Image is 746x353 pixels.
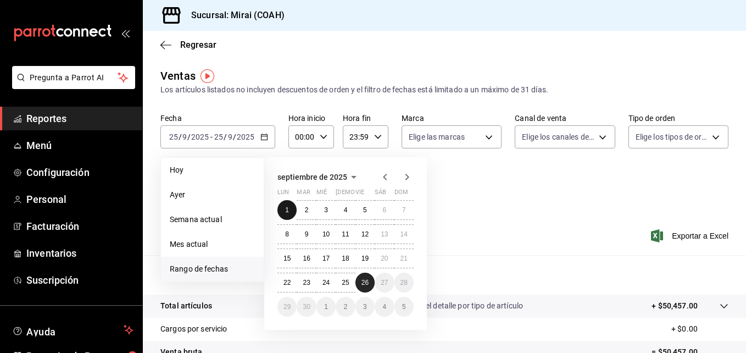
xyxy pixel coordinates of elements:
[363,206,367,214] abbr: 5 de septiembre de 2025
[375,200,394,220] button: 6 de septiembre de 2025
[671,323,728,335] p: + $0.00
[381,279,388,286] abbr: 27 de septiembre de 2025
[12,66,135,89] button: Pregunta a Parrot AI
[160,300,212,312] p: Total artículos
[277,249,297,268] button: 15 de septiembre de 2025
[355,200,375,220] button: 5 de septiembre de 2025
[26,246,133,261] span: Inventarios
[361,230,369,238] abbr: 12 de septiembre de 2025
[26,219,133,234] span: Facturación
[26,192,133,207] span: Personal
[402,206,406,214] abbr: 7 de septiembre de 2025
[201,69,214,83] img: Tooltip marker
[394,249,414,268] button: 21 de septiembre de 2025
[375,224,394,244] button: 13 de septiembre de 2025
[297,189,310,200] abbr: martes
[170,263,255,275] span: Rango de fechas
[224,133,227,141] span: /
[355,189,364,200] abbr: viernes
[316,297,336,317] button: 1 de octubre de 2025
[336,189,400,200] abbr: jueves
[394,224,414,244] button: 14 de septiembre de 2025
[394,189,408,200] abbr: domingo
[8,80,135,91] a: Pregunta a Parrot AI
[26,138,133,153] span: Menú
[316,224,336,244] button: 10 de septiembre de 2025
[355,224,375,244] button: 12 de septiembre de 2025
[283,255,291,262] abbr: 15 de septiembre de 2025
[210,133,213,141] span: -
[277,200,297,220] button: 1 de septiembre de 2025
[653,229,728,242] button: Exportar a Excel
[381,230,388,238] abbr: 13 de septiembre de 2025
[303,255,310,262] abbr: 16 de septiembre de 2025
[277,173,347,181] span: septiembre de 2025
[355,297,375,317] button: 3 de octubre de 2025
[636,131,708,142] span: Elige los tipos de orden
[30,72,118,84] span: Pregunta a Parrot AI
[400,255,408,262] abbr: 21 de septiembre de 2025
[277,170,360,184] button: septiembre de 2025
[170,214,255,225] span: Semana actual
[179,133,182,141] span: /
[375,189,386,200] abbr: sábado
[170,164,255,176] span: Hoy
[628,114,728,122] label: Tipo de orden
[375,297,394,317] button: 4 de octubre de 2025
[169,133,179,141] input: --
[182,133,187,141] input: --
[522,131,594,142] span: Elige los canales de venta
[375,249,394,268] button: 20 de septiembre de 2025
[402,303,406,311] abbr: 5 de octubre de 2025
[342,279,349,286] abbr: 25 de septiembre de 2025
[409,131,465,142] span: Elige las marcas
[160,84,728,96] div: Los artículos listados no incluyen descuentos de orden y el filtro de fechas está limitado a un m...
[26,323,119,337] span: Ayuda
[344,303,348,311] abbr: 2 de octubre de 2025
[342,230,349,238] abbr: 11 de septiembre de 2025
[382,206,386,214] abbr: 6 de septiembre de 2025
[355,249,375,268] button: 19 de septiembre de 2025
[316,189,327,200] abbr: miércoles
[297,297,316,317] button: 30 de septiembre de 2025
[305,206,309,214] abbr: 2 de septiembre de 2025
[324,303,328,311] abbr: 1 de octubre de 2025
[283,279,291,286] abbr: 22 de septiembre de 2025
[236,133,255,141] input: ----
[382,303,386,311] abbr: 4 de octubre de 2025
[277,297,297,317] button: 29 de septiembre de 2025
[322,255,330,262] abbr: 17 de septiembre de 2025
[355,273,375,293] button: 26 de septiembre de 2025
[394,297,414,317] button: 5 de octubre de 2025
[316,200,336,220] button: 3 de septiembre de 2025
[336,224,355,244] button: 11 de septiembre de 2025
[336,273,355,293] button: 25 de septiembre de 2025
[297,200,316,220] button: 2 de septiembre de 2025
[394,273,414,293] button: 28 de septiembre de 2025
[180,40,216,50] span: Regresar
[233,133,236,141] span: /
[288,114,334,122] label: Hora inicio
[343,114,388,122] label: Hora fin
[375,273,394,293] button: 27 de septiembre de 2025
[652,300,698,312] p: + $50,457.00
[170,189,255,201] span: Ayer
[297,249,316,268] button: 16 de septiembre de 2025
[285,206,289,214] abbr: 1 de septiembre de 2025
[214,133,224,141] input: --
[336,297,355,317] button: 2 de octubre de 2025
[170,239,255,250] span: Mes actual
[303,303,310,311] abbr: 30 de septiembre de 2025
[26,273,133,288] span: Suscripción
[344,206,348,214] abbr: 4 de septiembre de 2025
[400,230,408,238] abbr: 14 de septiembre de 2025
[277,224,297,244] button: 8 de septiembre de 2025
[227,133,233,141] input: --
[285,230,289,238] abbr: 8 de septiembre de 2025
[121,29,130,37] button: open_drawer_menu
[394,200,414,220] button: 7 de septiembre de 2025
[361,279,369,286] abbr: 26 de septiembre de 2025
[324,206,328,214] abbr: 3 de septiembre de 2025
